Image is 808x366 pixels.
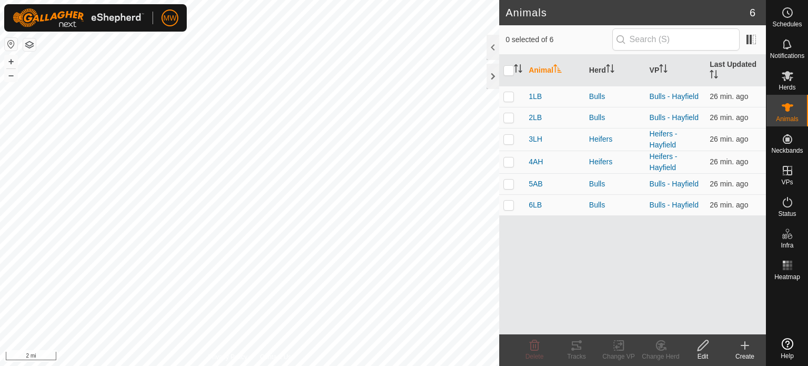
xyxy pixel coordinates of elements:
[650,92,699,101] a: Bulls - Hayfield
[506,34,612,45] span: 0 selected of 6
[529,112,542,123] span: 2LB
[589,112,641,123] div: Bulls
[650,113,699,122] a: Bulls - Hayfield
[659,66,668,74] p-sorticon: Activate to sort
[526,353,544,360] span: Delete
[770,53,804,59] span: Notifications
[650,130,678,149] a: Heifers - Hayfield
[682,352,724,361] div: Edit
[781,179,793,185] span: VPs
[514,66,522,74] p-sorticon: Activate to sort
[724,352,766,361] div: Create
[710,180,748,188] span: Sep 11, 2025, 8:05 AM
[612,28,740,51] input: Search (S)
[585,55,645,86] th: Herd
[5,55,17,68] button: +
[710,201,748,209] span: Sep 11, 2025, 8:05 AM
[772,21,802,27] span: Schedules
[774,274,800,280] span: Heatmap
[589,156,641,167] div: Heifers
[705,55,766,86] th: Last Updated
[529,156,543,167] span: 4AH
[710,135,748,143] span: Sep 11, 2025, 8:05 AM
[650,180,699,188] a: Bulls - Hayfield
[589,200,641,211] div: Bulls
[524,55,585,86] th: Animal
[23,38,36,51] button: Map Layers
[555,352,598,361] div: Tracks
[776,116,799,122] span: Animals
[5,69,17,82] button: –
[778,211,796,217] span: Status
[710,157,748,166] span: Sep 11, 2025, 8:05 AM
[589,134,641,145] div: Heifers
[779,84,795,91] span: Herds
[710,72,718,80] p-sorticon: Activate to sort
[506,6,750,19] h2: Animals
[710,92,748,101] span: Sep 11, 2025, 8:05 AM
[650,152,678,172] a: Heifers - Hayfield
[529,91,542,102] span: 1LB
[766,334,808,363] a: Help
[5,38,17,51] button: Reset Map
[771,147,803,154] span: Neckbands
[598,352,640,361] div: Change VP
[781,353,794,359] span: Help
[553,66,562,74] p-sorticon: Activate to sort
[529,200,542,211] span: 6LB
[529,179,542,190] span: 5AB
[781,242,793,249] span: Infra
[529,134,542,145] span: 3LH
[640,352,682,361] div: Change Herd
[645,55,706,86] th: VP
[164,13,177,24] span: MW
[208,352,248,362] a: Privacy Policy
[750,5,755,21] span: 6
[589,91,641,102] div: Bulls
[13,8,144,27] img: Gallagher Logo
[710,113,748,122] span: Sep 11, 2025, 8:05 AM
[589,179,641,190] div: Bulls
[260,352,291,362] a: Contact Us
[606,66,614,74] p-sorticon: Activate to sort
[650,201,699,209] a: Bulls - Hayfield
